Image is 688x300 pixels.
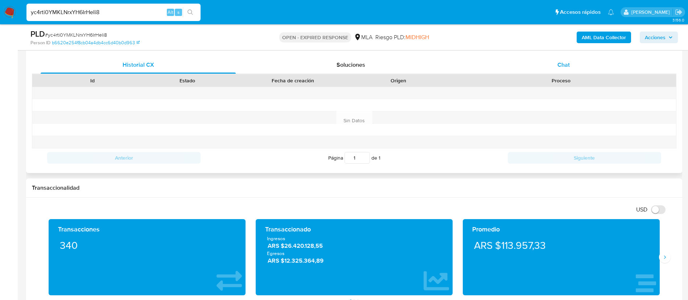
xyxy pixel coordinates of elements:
span: s [177,9,180,16]
div: Id [50,77,135,84]
span: Chat [557,61,570,69]
button: Anterior [47,152,201,164]
a: Sair [675,8,683,16]
b: PLD [30,28,45,40]
span: Alt [168,9,173,16]
span: # yc4rti0YMKLNrxYH6IrHeIi8 [45,31,107,38]
button: Siguiente [508,152,661,164]
a: b6620e254f8cb04a4db4cc6d40b0d963 [52,40,140,46]
button: Acciones [640,32,678,43]
div: Origen [356,77,441,84]
a: Notificações [608,9,614,15]
span: Riesgo PLD: [375,33,429,41]
div: Estado [145,77,230,84]
b: Person ID [30,40,50,46]
div: Fecha de creación [240,77,346,84]
span: Página de [328,152,380,164]
span: Historial CX [123,61,154,69]
input: Buscar usuario o caso... [26,8,201,17]
span: Soluciones [337,61,365,69]
span: 1 [379,154,380,161]
span: 3.156.0 [672,17,684,23]
span: Acciones [645,32,666,43]
span: Accesos rápidos [560,8,601,16]
span: MIDHIGH [405,33,429,41]
button: search-icon [183,7,198,17]
div: Proceso [451,77,671,84]
b: AML Data Collector [582,32,626,43]
p: maria.acosta@mercadolibre.com [631,9,672,16]
p: OPEN - EXPIRED RESPONSE [279,32,351,42]
h1: Transaccionalidad [32,184,676,192]
div: MLA [354,33,372,41]
button: AML Data Collector [577,32,631,43]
